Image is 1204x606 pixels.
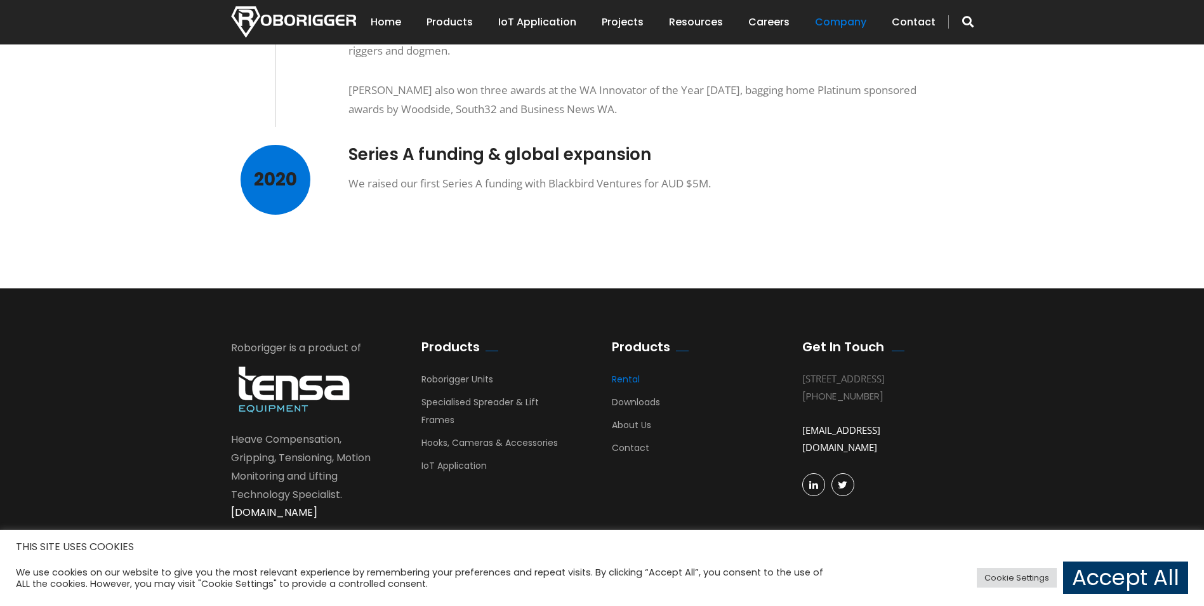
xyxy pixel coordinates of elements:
a: Careers [748,3,790,42]
div: 2020 [241,145,310,215]
div: [STREET_ADDRESS] [802,370,955,387]
a: Specialised Spreader & Lift Frames [421,396,539,433]
a: Roborigger Units [421,373,493,392]
div: We use cookies on our website to give you the most relevant experience by remembering your prefer... [16,567,837,589]
h3: Series A funding & global expansion [348,145,945,165]
a: Contact [892,3,936,42]
h2: Products [612,339,670,354]
div: [PHONE_NUMBER] [802,387,955,405]
div: Roborigger recognised by the Department of Mines, Industry Regulation and Safety (DMIRS) WA as th... [348,3,945,119]
h2: Get In Touch [802,339,884,354]
a: Projects [602,3,644,42]
a: Contact [612,441,649,461]
a: linkedin [802,473,825,496]
a: Cookie Settings [977,568,1057,588]
a: Home [371,3,401,42]
a: [EMAIL_ADDRESS][DOMAIN_NAME] [802,424,880,454]
a: IoT Application [421,459,487,478]
a: Company [815,3,866,42]
h5: THIS SITE USES COOKIES [16,539,1188,555]
div: Roborigger is a product of Heave Compensation, Gripping, Tensioning, Motion Monitoring and Liftin... [231,339,383,522]
a: [DOMAIN_NAME] [231,505,317,520]
a: Downloads [612,396,660,415]
a: Twitter [831,473,854,496]
a: IoT Application [498,3,576,42]
div: We raised our first Series A funding with Blackbird Ventures for AUD $5M. [348,174,945,194]
h2: Products [421,339,480,354]
a: Rental [612,373,640,392]
a: Accept All [1063,562,1188,594]
a: Products [427,3,473,42]
img: Nortech [231,6,356,37]
a: Hooks, Cameras & Accessories [421,436,558,455]
a: Resources [669,3,723,42]
a: About Us [612,419,651,438]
